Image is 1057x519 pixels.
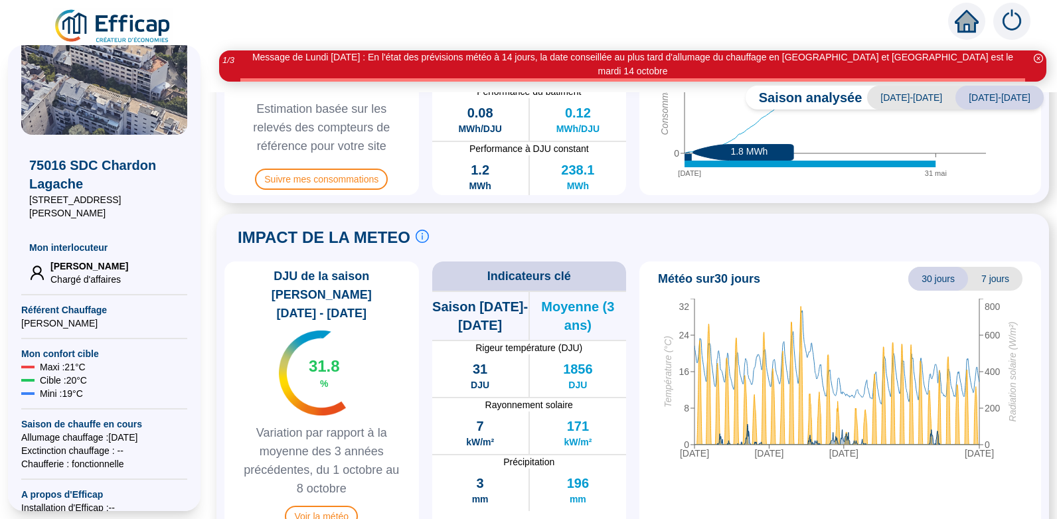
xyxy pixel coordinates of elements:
span: 171 [567,417,589,435]
tspan: 0 [674,148,679,159]
span: close-circle [1034,54,1043,63]
span: info-circle [416,230,429,243]
span: Cible : 20 °C [40,374,87,387]
span: kW/m² [564,435,592,449]
span: A propos d'Efficap [21,488,187,501]
span: 75016 SDC Chardon Lagache [29,156,179,193]
tspan: Radiation solaire (W/m²) [1007,322,1018,422]
span: [DATE]-[DATE] [955,86,1044,110]
span: MWh [567,179,589,192]
span: MWh/DJU [458,122,501,135]
img: efficap energie logo [53,8,173,45]
span: Saison de chauffe en cours [21,417,187,431]
span: 0.12 [565,104,591,122]
span: 7 [477,417,484,435]
tspan: 800 [985,301,1001,312]
span: Rayonnement solaire [432,398,627,411]
span: Estimation basée sur les relevés des compteurs de référence pour votre site [230,100,414,155]
span: Indicateurs clé [487,267,571,285]
span: Performance à DJU constant [432,142,627,155]
img: indicateur températures [279,331,346,415]
tspan: 24 [679,330,689,340]
tspan: [DATE] [680,448,709,459]
tspan: 0 [684,439,689,450]
span: 1.2 [471,161,489,179]
tspan: 200 [985,403,1001,413]
tspan: 32 [679,301,689,312]
span: mm [472,492,489,506]
span: Météo sur 30 jours [658,269,760,288]
span: 31.8 [309,356,340,377]
span: Mini : 19 °C [40,387,83,400]
span: MWh/DJU [556,122,600,135]
span: Mon confort cible [21,347,187,360]
tspan: 0 [985,439,990,450]
span: 31 [473,360,487,378]
span: Suivre mes consommations [255,169,388,190]
span: Rigeur température (DJU) [432,341,627,354]
span: Saison [DATE]-[DATE] [432,297,528,334]
span: user [29,265,45,281]
i: 1 / 3 [222,55,234,65]
span: 1856 [563,360,593,378]
text: 1.8 MWh [730,146,768,157]
span: Saison analysée [746,88,862,107]
span: Installation d'Efficap : -- [21,501,187,514]
span: [PERSON_NAME] [50,259,128,273]
span: home [955,9,979,33]
span: [DATE]-[DATE] [867,86,955,110]
span: 7 jours [968,267,1022,291]
tspan: 600 [985,330,1001,340]
span: Chargé d'affaires [50,273,128,286]
span: Variation par rapport à la moyenne des 3 années précédentes, du 1 octobre au 8 octobre [230,423,414,498]
span: [PERSON_NAME] [21,317,187,330]
tspan: [DATE] [754,448,783,459]
span: 196 [567,474,589,492]
tspan: Consommation (MWh) [659,42,670,135]
span: Exctinction chauffage : -- [21,444,187,457]
tspan: [DATE] [965,448,994,459]
tspan: 16 [679,366,689,377]
span: Mon interlocuteur [29,241,179,254]
div: Message de Lundi [DATE] : En l'état des prévisions météo à 14 jours, la date conseillée au plus t... [240,50,1025,78]
span: Maxi : 21 °C [40,360,86,374]
span: Moyenne (3 ans) [530,297,626,334]
span: Chaufferie : fonctionnelle [21,457,187,471]
span: 3 [477,474,484,492]
span: [STREET_ADDRESS][PERSON_NAME] [29,193,179,220]
span: 30 jours [908,267,968,291]
span: Précipitation [432,455,627,469]
span: Référent Chauffage [21,303,187,317]
span: DJU [471,378,489,392]
tspan: 31 mai [925,169,947,177]
span: mm [570,492,586,506]
span: MWh [469,179,491,192]
span: kW/m² [466,435,494,449]
tspan: [DATE] [678,169,701,177]
span: % [320,377,328,390]
tspan: Température (°C) [663,336,673,408]
img: alerts [993,3,1030,40]
tspan: [DATE] [829,448,858,459]
span: 0.08 [467,104,493,122]
span: Allumage chauffage : [DATE] [21,431,187,444]
span: DJU [568,378,587,392]
tspan: 8 [684,403,689,413]
span: IMPACT DE LA METEO [238,227,410,248]
span: DJU de la saison [PERSON_NAME] [DATE] - [DATE] [230,267,414,323]
span: 238.1 [561,161,594,179]
tspan: 400 [985,366,1001,377]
